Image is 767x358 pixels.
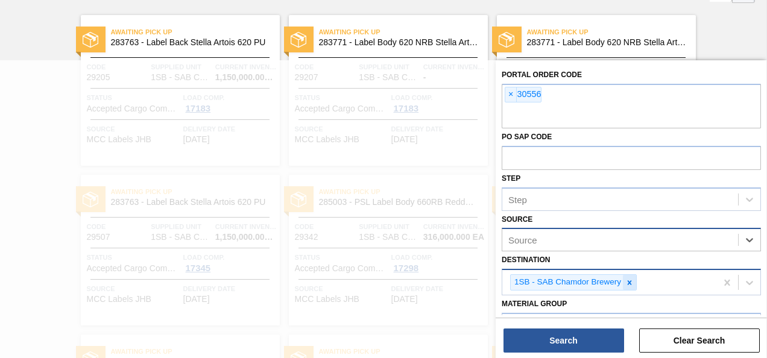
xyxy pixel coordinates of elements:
label: Step [502,174,520,183]
span: Awaiting Pick Up [527,26,696,38]
label: Destination [502,256,550,264]
span: 283771 - Label Body 620 NRB Stella Artois PU [319,38,478,47]
div: Source [508,235,537,245]
span: 283763 - Label Back Stella Artois 620 PU [111,38,270,47]
span: 283771 - Label Body 620 NRB Stella Artois PU [527,38,686,47]
span: Awaiting Pick Up [111,26,280,38]
span: Awaiting Pick Up [319,26,488,38]
img: status [83,32,98,48]
a: statusAwaiting Pick Up283771 - Label Body 620 NRB Stella Artois PUCode29207Supplied Unit1SB - SAB... [280,15,488,166]
label: Source [502,215,532,224]
img: status [291,32,306,48]
img: status [499,32,514,48]
div: Step [508,194,527,204]
a: statusAwaiting Pick Up283771 - Label Body 620 NRB Stella Artois PUCode29506Supplied Unit1SB - SAB... [488,15,696,166]
div: 30556 [505,87,541,102]
div: 1SB - SAB Chamdor Brewery [511,275,623,290]
label: Portal Order Code [502,71,582,79]
span: × [505,87,517,102]
a: statusAwaiting Pick Up283763 - Label Back Stella Artois 620 PUCode29205Supplied Unit1SB - SAB Cha... [72,15,280,166]
label: PO SAP Code [502,133,552,141]
label: Material Group [502,300,567,308]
